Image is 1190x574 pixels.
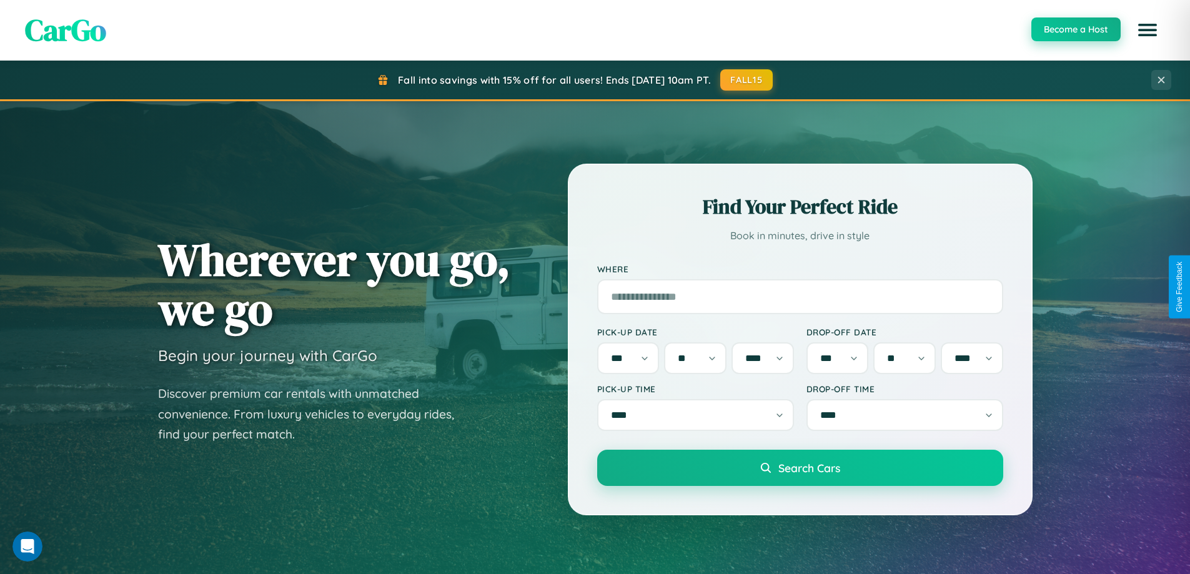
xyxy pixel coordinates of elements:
h3: Begin your journey with CarGo [158,346,377,365]
p: Book in minutes, drive in style [597,227,1003,245]
div: Give Feedback [1175,262,1184,312]
h2: Find Your Perfect Ride [597,193,1003,220]
label: Drop-off Date [806,327,1003,337]
iframe: Intercom live chat [12,532,42,562]
label: Where [597,264,1003,274]
span: Fall into savings with 15% off for all users! Ends [DATE] 10am PT. [398,74,711,86]
button: Become a Host [1031,17,1121,41]
label: Drop-off Time [806,383,1003,394]
button: Search Cars [597,450,1003,486]
h1: Wherever you go, we go [158,235,510,334]
p: Discover premium car rentals with unmatched convenience. From luxury vehicles to everyday rides, ... [158,383,470,445]
label: Pick-up Time [597,383,794,394]
button: FALL15 [720,69,773,91]
span: Search Cars [778,461,840,475]
label: Pick-up Date [597,327,794,337]
button: Open menu [1130,12,1165,47]
span: CarGo [25,9,106,51]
